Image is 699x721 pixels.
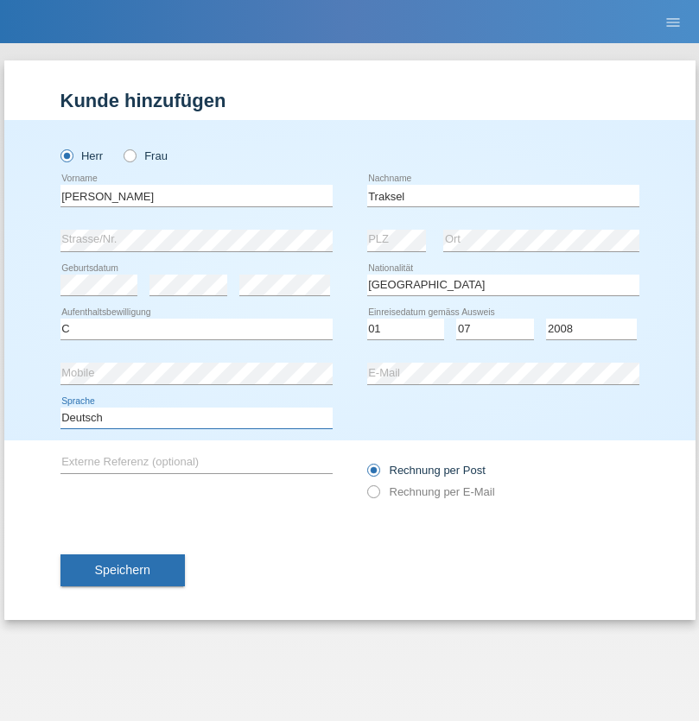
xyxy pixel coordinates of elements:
label: Frau [124,149,168,162]
input: Frau [124,149,135,161]
input: Rechnung per Post [367,464,378,485]
input: Herr [60,149,72,161]
a: menu [656,16,690,27]
span: Speichern [95,563,150,577]
button: Speichern [60,554,185,587]
label: Herr [60,149,104,162]
label: Rechnung per E-Mail [367,485,495,498]
input: Rechnung per E-Mail [367,485,378,507]
label: Rechnung per Post [367,464,486,477]
i: menu [664,14,682,31]
h1: Kunde hinzufügen [60,90,639,111]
